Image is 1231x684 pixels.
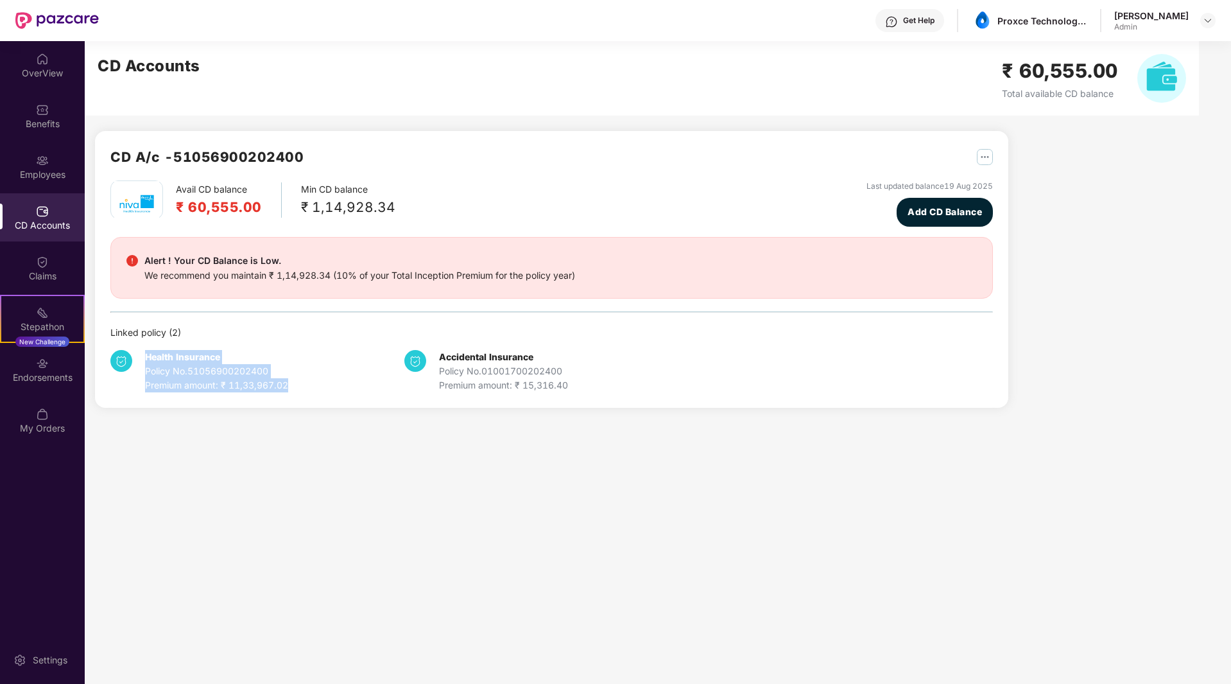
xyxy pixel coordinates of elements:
img: svg+xml;base64,PHN2ZyBpZD0iTXlfT3JkZXJzIiBkYXRhLW5hbWU9Ik15IE9yZGVycyIgeG1sbnM9Imh0dHA6Ly93d3cudz... [36,408,49,421]
div: Premium amount: ₹ 15,316.40 [439,378,568,392]
img: svg+xml;base64,PHN2ZyBpZD0iQ0RfQWNjb3VudHMiIGRhdGEtbmFtZT0iQ0QgQWNjb3VudHMiIHhtbG5zPSJodHRwOi8vd3... [36,205,49,218]
div: Get Help [903,15,934,26]
div: Linked policy ( 2 ) [110,326,993,340]
img: mbhicl.png [114,181,159,226]
div: Alert ! Your CD Balance is Low. [144,253,575,268]
div: New Challenge [15,337,69,347]
div: Policy No. 51056900202400 [145,364,288,378]
b: Health Insurance [145,351,220,362]
img: svg+xml;base64,PHN2ZyBpZD0iU2V0dGluZy0yMHgyMCIgeG1sbnM9Imh0dHA6Ly93d3cudzMub3JnLzIwMDAvc3ZnIiB3aW... [13,654,26,667]
span: Total available CD balance [1002,88,1114,99]
div: We recommend you maintain ₹ 1,14,928.34 (10% of your Total Inception Premium for the policy year) [144,268,575,283]
div: Admin [1114,22,1189,32]
div: Policy No. 01001700202400 [439,364,568,378]
div: Min CD balance [301,182,395,218]
img: svg+xml;base64,PHN2ZyBpZD0iRW1wbG95ZWVzIiB4bWxucz0iaHR0cDovL3d3dy53My5vcmcvMjAwMC9zdmciIHdpZHRoPS... [36,154,49,167]
img: svg+xml;base64,PHN2ZyBpZD0iQ2xhaW0iIHhtbG5zPSJodHRwOi8vd3d3LnczLm9yZy8yMDAwL3N2ZyIgd2lkdGg9IjIwIi... [36,256,49,268]
div: Proxce Technologies [997,15,1087,27]
div: ₹ 1,14,928.34 [301,197,395,218]
h2: CD Accounts [98,54,200,78]
img: New Pazcare Logo [15,12,99,29]
img: svg+xml;base64,PHN2ZyBpZD0iSG9tZSIgeG1sbnM9Imh0dHA6Ly93d3cudzMub3JnLzIwMDAvc3ZnIiB3aWR0aD0iMjAiIG... [36,53,49,66]
div: [PERSON_NAME] [1114,10,1189,22]
div: Last updated balance 19 Aug 2025 [866,180,993,193]
img: svg+xml;base64,PHN2ZyBpZD0iQmVuZWZpdHMiIHhtbG5zPSJodHRwOi8vd3d3LnczLm9yZy8yMDAwL3N2ZyIgd2lkdGg9Ij... [36,103,49,116]
img: asset%201.png [973,12,992,30]
b: Accidental Insurance [439,351,533,362]
img: svg+xml;base64,PHN2ZyBpZD0iSGVscC0zMngzMiIgeG1sbnM9Imh0dHA6Ly93d3cudzMub3JnLzIwMDAvc3ZnIiB3aWR0aD... [885,15,898,28]
h2: ₹ 60,555.00 [176,197,262,218]
span: Add CD Balance [908,205,982,219]
img: svg+xml;base64,PHN2ZyB4bWxucz0iaHR0cDovL3d3dy53My5vcmcvMjAwMC9zdmciIHdpZHRoPSIzNCIgaGVpZ2h0PSIzNC... [404,350,426,372]
img: svg+xml;base64,PHN2ZyB4bWxucz0iaHR0cDovL3d3dy53My5vcmcvMjAwMC9zdmciIHdpZHRoPSIyNSIgaGVpZ2h0PSIyNS... [977,149,993,165]
img: svg+xml;base64,PHN2ZyBpZD0iRHJvcGRvd24tMzJ4MzIiIHhtbG5zPSJodHRwOi8vd3d3LnczLm9yZy8yMDAwL3N2ZyIgd2... [1203,15,1213,26]
div: Stepathon [1,320,83,333]
div: Settings [29,654,71,667]
div: Avail CD balance [176,182,282,218]
img: svg+xml;base64,PHN2ZyBpZD0iRGFuZ2VyX2FsZXJ0IiBkYXRhLW5hbWU9IkRhbmdlciBhbGVydCIgeG1sbnM9Imh0dHA6Ly... [126,255,138,267]
div: Premium amount: ₹ 11,33,967.02 [145,378,288,392]
img: svg+xml;base64,PHN2ZyB4bWxucz0iaHR0cDovL3d3dy53My5vcmcvMjAwMC9zdmciIHdpZHRoPSIyMSIgaGVpZ2h0PSIyMC... [36,306,49,319]
button: Add CD Balance [897,198,993,227]
img: svg+xml;base64,PHN2ZyBpZD0iRW5kb3JzZW1lbnRzIiB4bWxucz0iaHR0cDovL3d3dy53My5vcmcvMjAwMC9zdmciIHdpZH... [36,357,49,370]
img: svg+xml;base64,PHN2ZyB4bWxucz0iaHR0cDovL3d3dy53My5vcmcvMjAwMC9zdmciIHhtbG5zOnhsaW5rPSJodHRwOi8vd3... [1137,54,1186,103]
h2: ₹ 60,555.00 [1002,56,1118,86]
h2: CD A/c - 51056900202400 [110,146,304,168]
img: svg+xml;base64,PHN2ZyB4bWxucz0iaHR0cDovL3d3dy53My5vcmcvMjAwMC9zdmciIHdpZHRoPSIzNCIgaGVpZ2h0PSIzNC... [110,350,132,372]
